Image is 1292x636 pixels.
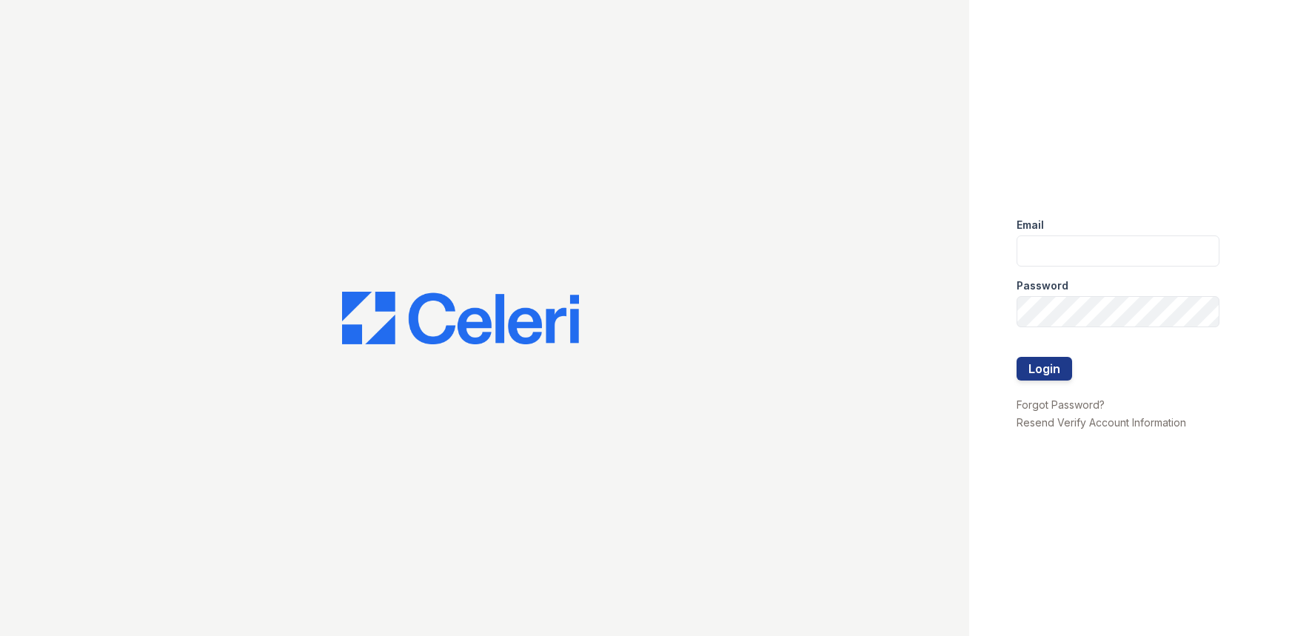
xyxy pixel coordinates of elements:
[1017,398,1105,411] a: Forgot Password?
[1017,357,1072,381] button: Login
[342,292,579,345] img: CE_Logo_Blue-a8612792a0a2168367f1c8372b55b34899dd931a85d93a1a3d3e32e68fde9ad4.png
[1017,278,1068,293] label: Password
[1017,416,1186,429] a: Resend Verify Account Information
[1017,218,1044,232] label: Email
